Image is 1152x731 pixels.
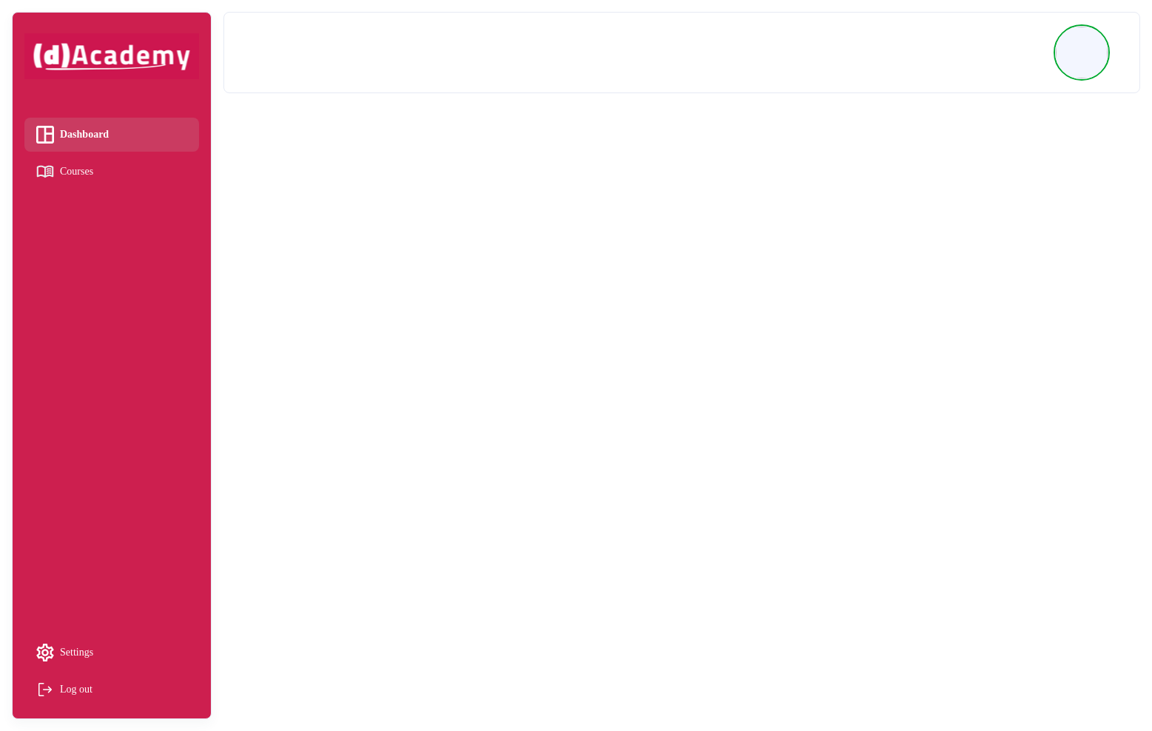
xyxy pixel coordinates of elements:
[1056,27,1108,78] img: Profile
[60,678,92,701] div: Log out
[36,681,54,698] img: Log out
[36,126,54,144] img: Dashboard icon
[60,641,93,664] span: Settings
[36,161,187,183] a: Courses iconCourses
[36,163,54,181] img: Courses icon
[60,161,93,183] span: Courses
[36,644,54,661] img: setting
[60,124,109,146] span: Dashboard
[36,124,187,146] a: Dashboard iconDashboard
[24,33,199,79] img: dAcademy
